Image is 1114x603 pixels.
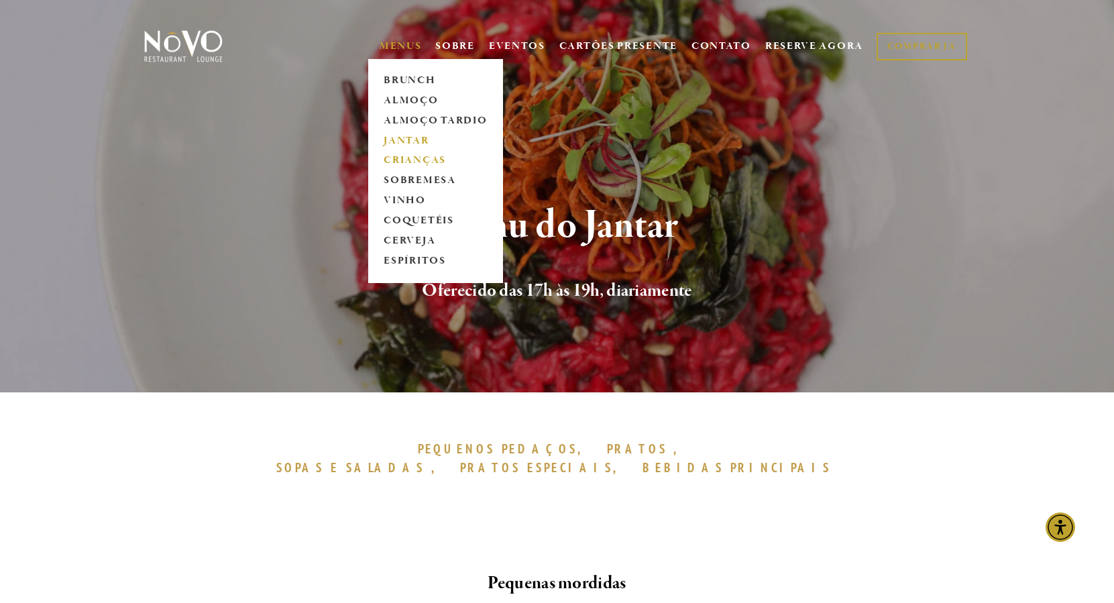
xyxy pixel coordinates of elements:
[331,459,339,476] span: E
[380,70,492,91] a: Brunch
[380,111,492,131] a: ALMOÇO TARDIO
[418,441,607,457] a: PEQUENOSPEDAÇOS,
[730,459,831,476] span: PRINCIPAIS
[346,459,425,476] span: SALADAS
[380,91,492,111] a: Almoço
[1046,512,1075,542] div: Menu de Acessibilidade
[489,40,545,53] a: eventos
[607,441,674,457] a: PRATOS
[877,33,967,60] a: Comprar Já
[488,571,626,595] strong: Pequenas mordidas
[380,191,492,211] a: Vinho
[166,204,948,248] h1: Menu do Jantar
[460,459,520,476] span: PRATOS
[380,171,492,191] a: Sobremesa
[142,30,225,63] img: Restaurante e Lounge Novo
[380,211,492,231] a: Coquetéis
[380,131,492,151] a: Jantar
[607,441,667,457] span: PRATOS
[380,231,492,252] a: Cerveja
[380,40,422,53] a: Menus
[527,459,636,476] span: ESPECIAIS,
[380,252,492,272] a: Espíritos
[643,459,724,476] span: BEBIDAS
[431,459,454,476] span: ,
[765,34,863,59] a: RESERVE AGORA
[431,459,643,476] a: ,PRATOSESPECIAIS,
[418,441,496,457] span: PEQUENOS
[502,441,600,457] span: PEDAÇOS,
[380,151,492,171] a: CRIANÇAS
[166,277,948,305] h2: Oferecido das 17h às 19h, diariamente
[730,459,838,476] a: PRINCIPAIS
[435,40,475,53] a: sobre
[691,34,751,59] a: contato
[643,459,731,476] a: BEBIDAS
[559,34,677,59] a: Cartões presente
